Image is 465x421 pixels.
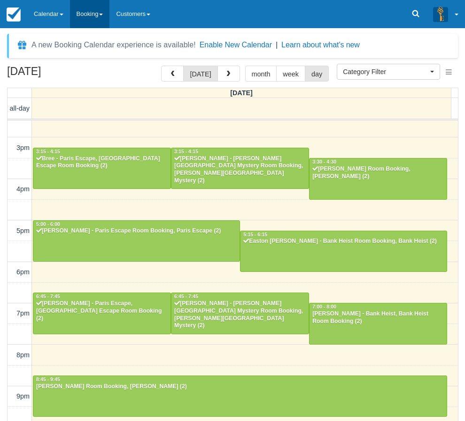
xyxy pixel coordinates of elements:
span: Category Filter [343,67,428,76]
img: checkfront-main-nav-mini-logo.png [7,8,21,22]
div: [PERSON_NAME] - Paris Escape, [GEOGRAPHIC_DATA] Escape Room Booking (2) [36,300,168,323]
div: [PERSON_NAME] Room Booking, [PERSON_NAME] (2) [36,383,444,391]
button: [DATE] [183,66,217,82]
a: Learn about what's new [281,41,360,49]
span: 6pm [16,268,30,276]
a: 3:15 - 4:15Bree - Paris Escape, [GEOGRAPHIC_DATA] Escape Room Booking (2) [33,148,171,189]
a: 8:45 - 9:45[PERSON_NAME] Room Booking, [PERSON_NAME] (2) [33,376,447,417]
span: all-day [10,105,30,112]
div: A new Booking Calendar experience is available! [31,39,196,51]
a: 3:15 - 4:15[PERSON_NAME] - [PERSON_NAME][GEOGRAPHIC_DATA] Mystery Room Booking, [PERSON_NAME][GEO... [171,148,309,189]
a: 3:30 - 4:30[PERSON_NAME] Room Booking, [PERSON_NAME] (2) [309,158,447,199]
h2: [DATE] [7,66,126,83]
span: 3:15 - 4:15 [174,149,198,154]
span: | [276,41,278,49]
span: 8:45 - 9:45 [36,377,60,382]
div: [PERSON_NAME] - [PERSON_NAME][GEOGRAPHIC_DATA] Mystery Room Booking, [PERSON_NAME][GEOGRAPHIC_DAT... [174,155,306,185]
span: 8pm [16,351,30,359]
span: 3:15 - 4:15 [36,149,60,154]
span: 5:00 - 6:00 [36,222,60,227]
img: A3 [433,7,448,22]
button: Category Filter [337,64,440,80]
a: 6:45 - 7:45[PERSON_NAME] - [PERSON_NAME][GEOGRAPHIC_DATA] Mystery Room Booking, [PERSON_NAME][GEO... [171,293,309,334]
span: 6:45 - 7:45 [36,294,60,299]
div: [PERSON_NAME] - Bank Heist, Bank Heist Room Booking (2) [312,310,444,325]
span: 3:30 - 4:30 [312,159,336,165]
span: 5:15 - 6:15 [243,232,267,237]
a: 6:45 - 7:45[PERSON_NAME] - Paris Escape, [GEOGRAPHIC_DATA] Escape Room Booking (2) [33,293,171,334]
button: Enable New Calendar [200,40,272,50]
div: Easton [PERSON_NAME] - Bank Heist Room Booking, Bank Heist (2) [243,238,444,245]
span: 3pm [16,144,30,151]
span: 6:45 - 7:45 [174,294,198,299]
span: 4pm [16,185,30,193]
button: day [305,66,329,82]
button: month [245,66,277,82]
button: week [276,66,305,82]
a: 5:15 - 6:15Easton [PERSON_NAME] - Bank Heist Room Booking, Bank Heist (2) [240,231,447,272]
a: 7:00 - 8:00[PERSON_NAME] - Bank Heist, Bank Heist Room Booking (2) [309,303,447,344]
span: 9pm [16,392,30,400]
span: [DATE] [230,89,253,97]
div: Bree - Paris Escape, [GEOGRAPHIC_DATA] Escape Room Booking (2) [36,155,168,170]
a: 5:00 - 6:00[PERSON_NAME] - Paris Escape Room Booking, Paris Escape (2) [33,220,240,262]
span: 7pm [16,309,30,317]
span: 5pm [16,227,30,234]
span: 7:00 - 8:00 [312,304,336,309]
div: [PERSON_NAME] - [PERSON_NAME][GEOGRAPHIC_DATA] Mystery Room Booking, [PERSON_NAME][GEOGRAPHIC_DAT... [174,300,306,330]
div: [PERSON_NAME] Room Booking, [PERSON_NAME] (2) [312,165,444,180]
div: [PERSON_NAME] - Paris Escape Room Booking, Paris Escape (2) [36,227,237,235]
